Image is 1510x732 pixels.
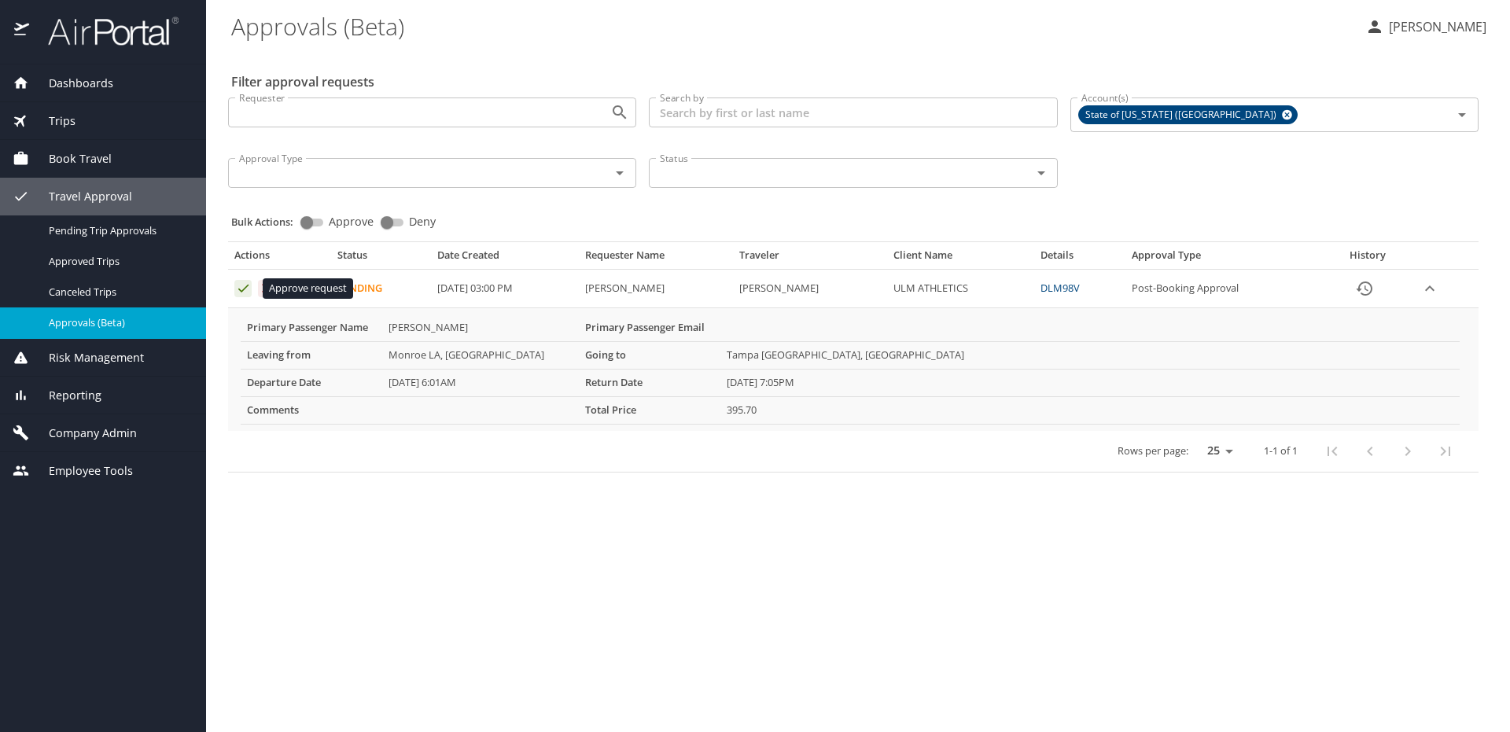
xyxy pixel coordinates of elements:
[1034,248,1125,269] th: Details
[241,396,382,424] th: Comments
[1264,446,1298,456] p: 1-1 of 1
[1030,162,1052,184] button: Open
[733,248,887,269] th: Traveler
[609,162,631,184] button: Open
[720,396,1460,424] td: 395.70
[228,248,331,269] th: Actions
[1040,281,1080,295] a: DLM98V
[331,248,431,269] th: Status
[1359,13,1493,41] button: [PERSON_NAME]
[49,315,187,330] span: Approvals (Beta)
[1125,248,1323,269] th: Approval Type
[49,285,187,300] span: Canceled Trips
[1079,107,1286,123] span: State of [US_STATE] ([GEOGRAPHIC_DATA])
[1118,446,1188,456] p: Rows per page:
[258,280,275,297] button: Deny request
[241,341,382,369] th: Leaving from
[29,349,144,366] span: Risk Management
[231,215,306,229] p: Bulk Actions:
[49,223,187,238] span: Pending Trip Approvals
[29,75,113,92] span: Dashboards
[887,248,1034,269] th: Client Name
[431,248,579,269] th: Date Created
[1195,440,1239,463] select: rows per page
[49,254,187,269] span: Approved Trips
[31,16,179,46] img: airportal-logo.png
[241,315,382,341] th: Primary Passenger Name
[329,216,374,227] span: Approve
[382,315,579,341] td: [PERSON_NAME]
[1418,277,1442,300] button: expand row
[29,188,132,205] span: Travel Approval
[1451,104,1473,126] button: Open
[409,216,436,227] span: Deny
[29,462,133,480] span: Employee Tools
[1078,105,1298,124] div: State of [US_STATE] ([GEOGRAPHIC_DATA])
[579,369,720,396] th: Return Date
[231,69,374,94] h2: Filter approval requests
[228,248,1479,473] table: Approval table
[579,396,720,424] th: Total Price
[609,101,631,123] button: Open
[720,341,1460,369] td: Tampa [GEOGRAPHIC_DATA], [GEOGRAPHIC_DATA]
[29,150,112,167] span: Book Travel
[579,315,720,341] th: Primary Passenger Email
[733,270,887,308] td: [PERSON_NAME]
[579,270,733,308] td: [PERSON_NAME]
[29,425,137,442] span: Company Admin
[431,270,579,308] td: [DATE] 03:00 PM
[382,369,579,396] td: [DATE] 6:01AM
[579,248,733,269] th: Requester Name
[14,16,31,46] img: icon-airportal.png
[331,270,431,308] td: Pending
[382,341,579,369] td: Monroe LA, [GEOGRAPHIC_DATA]
[1346,270,1383,307] button: History
[1384,17,1486,36] p: [PERSON_NAME]
[231,2,1353,50] h1: Approvals (Beta)
[29,112,75,130] span: Trips
[1125,270,1323,308] td: Post-Booking Approval
[887,270,1034,308] td: ULM ATHLETICS
[649,97,1057,127] input: Search by first or last name
[29,387,101,404] span: Reporting
[1323,248,1412,269] th: History
[241,369,382,396] th: Departure Date
[241,315,1460,425] table: More info for approvals
[720,369,1460,396] td: [DATE] 7:05PM
[579,341,720,369] th: Going to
